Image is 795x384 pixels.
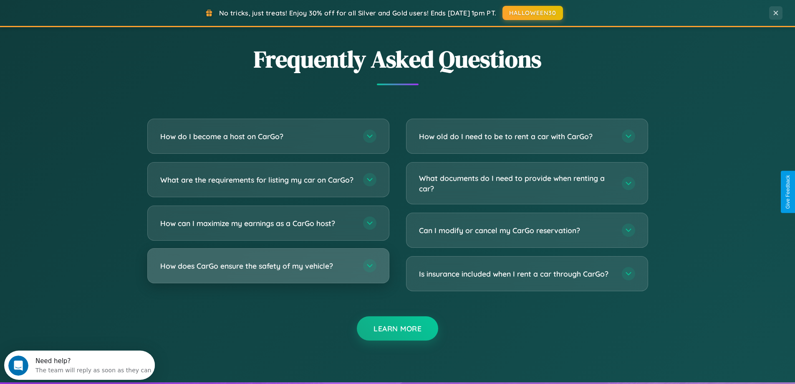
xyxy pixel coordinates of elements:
[419,225,613,236] h3: Can I modify or cancel my CarGo reservation?
[3,3,155,26] div: Open Intercom Messenger
[357,316,438,341] button: Learn More
[785,175,791,209] div: Give Feedback
[160,131,355,142] h3: How do I become a host on CarGo?
[419,131,613,142] h3: How old do I need to be to rent a car with CarGo?
[160,175,355,185] h3: What are the requirements for listing my car on CarGo?
[31,7,147,14] div: Need help?
[147,43,648,75] h2: Frequently Asked Questions
[419,173,613,193] h3: What documents do I need to provide when renting a car?
[219,9,496,17] span: No tricks, just treats! Enjoy 30% off for all Silver and Gold users! Ends [DATE] 1pm PT.
[31,14,147,23] div: The team will reply as soon as they can
[502,6,563,20] button: HALLOWEEN30
[419,269,613,279] h3: Is insurance included when I rent a car through CarGo?
[160,218,355,229] h3: How can I maximize my earnings as a CarGo host?
[160,261,355,271] h3: How does CarGo ensure the safety of my vehicle?
[8,356,28,376] iframe: Intercom live chat
[4,351,155,380] iframe: Intercom live chat discovery launcher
